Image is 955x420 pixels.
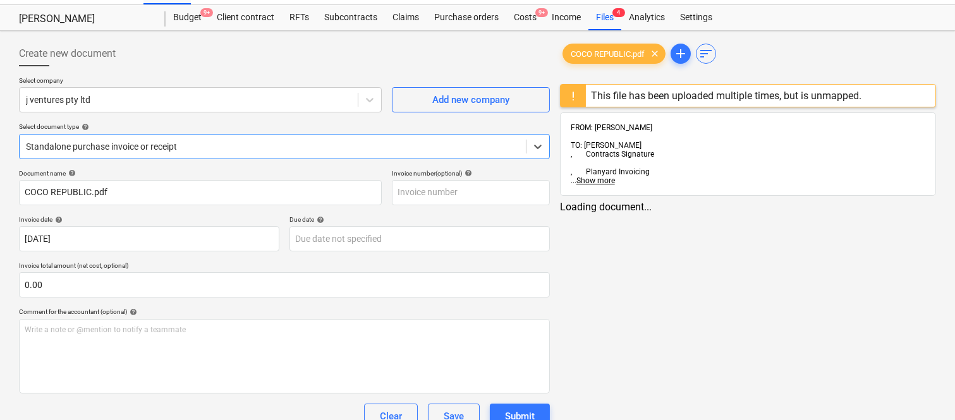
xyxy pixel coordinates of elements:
[432,92,509,108] div: Add new company
[282,5,317,30] a: RFTs
[385,5,427,30] a: Claims
[200,8,213,17] span: 9+
[571,150,925,159] div: , Contracts Signature
[209,5,282,30] a: Client contract
[506,5,544,30] a: Costs9+
[647,46,662,61] span: clear
[563,44,666,64] div: COCO REPUBLIC.pdf
[166,5,209,30] div: Budget
[588,5,621,30] a: Files4
[127,308,137,316] span: help
[317,5,385,30] a: Subcontracts
[892,359,955,420] iframe: Chat Widget
[19,13,150,26] div: [PERSON_NAME]
[19,272,550,297] input: Invoice total amount (net cost, optional)
[535,8,548,17] span: 9+
[563,49,652,59] span: COCO REPUBLIC.pdf
[462,169,472,177] span: help
[612,8,625,17] span: 4
[588,5,621,30] div: Files
[621,5,672,30] a: Analytics
[544,5,588,30] a: Income
[19,308,550,316] div: Comment for the accountant (optional)
[19,46,116,61] span: Create new document
[560,201,936,213] div: Loading document...
[19,215,279,224] div: Invoice date
[79,123,89,131] span: help
[672,5,720,30] a: Settings
[166,5,209,30] a: Budget9+
[591,90,861,102] div: This file has been uploaded multiple times, but is unmapped.
[571,123,652,132] span: FROM: [PERSON_NAME]
[289,215,550,224] div: Due date
[314,216,324,224] span: help
[698,46,714,61] span: sort
[19,180,382,205] input: Document name
[571,167,925,176] div: , Planyard Invoicing
[427,5,506,30] a: Purchase orders
[19,261,550,272] p: Invoice total amount (net cost, optional)
[52,216,63,224] span: help
[673,46,688,61] span: add
[576,176,615,185] span: Show more
[571,176,615,185] span: ...
[289,226,550,251] input: Due date not specified
[19,169,382,177] div: Document name
[571,141,925,159] span: TO: [PERSON_NAME]
[66,169,76,177] span: help
[506,5,544,30] div: Costs
[392,169,550,177] div: Invoice number (optional)
[19,226,279,251] input: Invoice date not specified
[19,76,382,87] p: Select company
[19,123,550,131] div: Select document type
[392,87,550,112] button: Add new company
[392,180,550,205] input: Invoice number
